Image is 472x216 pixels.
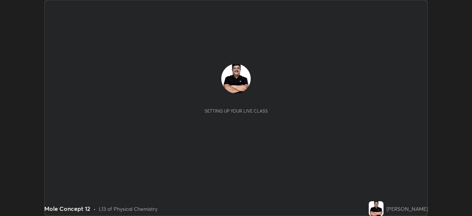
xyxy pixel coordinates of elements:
[99,205,157,213] div: L13 of Physical Chemistry
[205,108,268,114] div: Setting up your live class
[44,204,90,213] div: Mole Concept 12
[369,201,383,216] img: abc51e28aa9d40459becb4ae34ddc4b0.jpg
[386,205,428,213] div: [PERSON_NAME]
[93,205,96,213] div: •
[221,64,251,93] img: abc51e28aa9d40459becb4ae34ddc4b0.jpg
